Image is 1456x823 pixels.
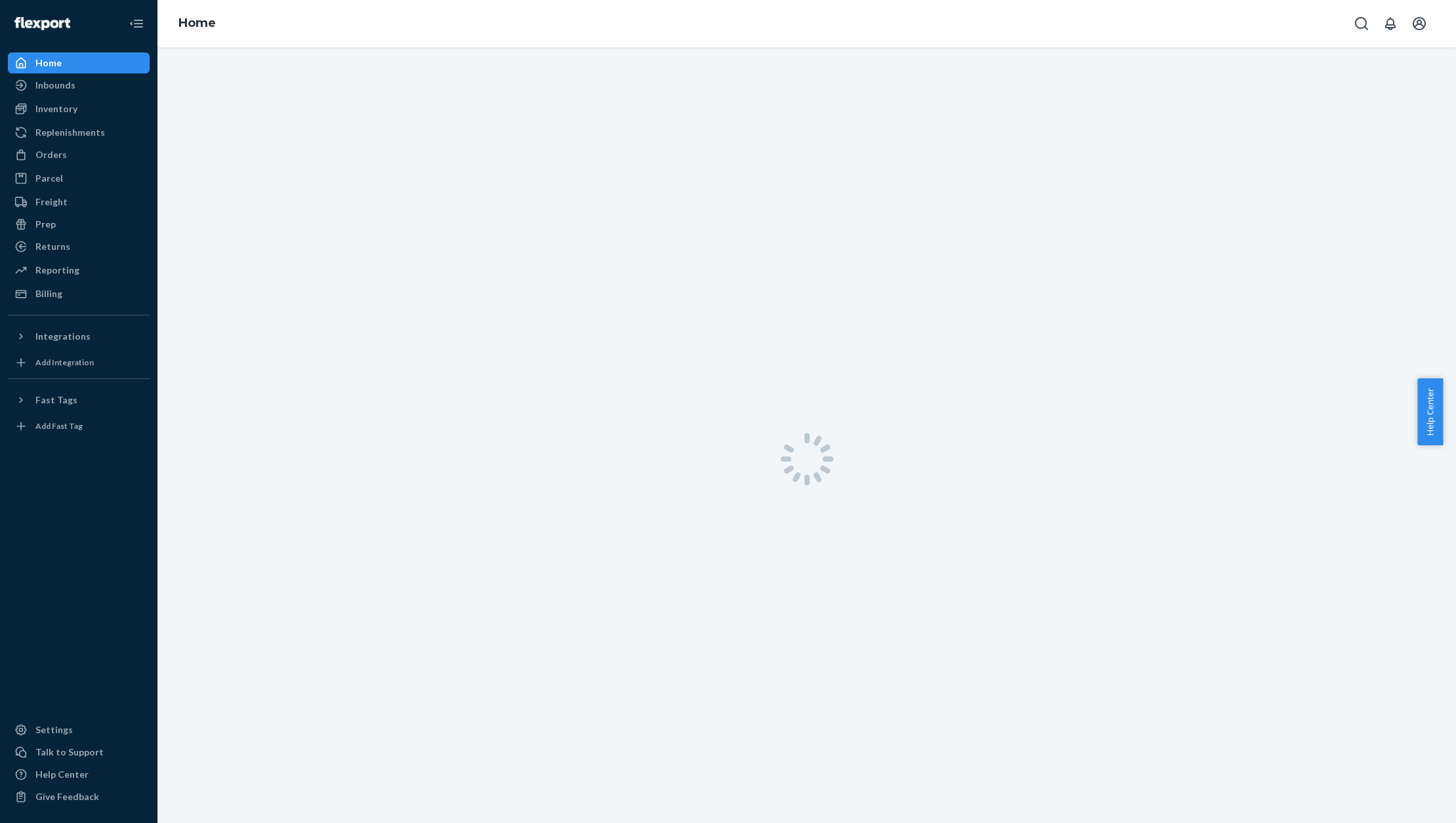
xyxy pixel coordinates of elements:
a: Add Integration [8,352,150,373]
button: Open Search Box [1348,10,1375,37]
button: Give Feedback [8,786,150,807]
button: Integrations [8,326,150,347]
button: Talk to Support [8,742,150,763]
a: Inventory [8,98,150,119]
div: Give Feedback [35,790,99,803]
a: Billing [8,283,150,304]
div: Help Center [35,768,89,781]
a: Home [178,16,216,30]
div: Home [35,56,62,70]
a: Returns [8,236,150,257]
a: Reporting [8,260,150,281]
div: Integrations [35,330,91,343]
button: Open account menu [1406,10,1432,37]
a: Settings [8,719,150,740]
a: Freight [8,191,150,212]
a: Parcel [8,168,150,189]
a: Replenishments [8,122,150,143]
a: Inbounds [8,75,150,96]
div: Billing [35,287,62,300]
ol: breadcrumbs [168,5,226,43]
div: Talk to Support [35,746,104,759]
a: Orders [8,144,150,165]
div: Add Integration [35,357,94,368]
button: Open notifications [1377,10,1404,37]
div: Add Fast Tag [35,420,83,432]
div: Fast Tags [35,393,77,407]
button: Help Center [1417,378,1443,445]
div: Parcel [35,172,63,185]
button: Close Navigation [123,10,150,37]
a: Home [8,52,150,73]
a: Add Fast Tag [8,416,150,437]
div: Inbounds [35,79,75,92]
div: Reporting [35,264,79,277]
div: Orders [35,148,67,161]
img: Flexport logo [14,17,70,30]
div: Prep [35,218,56,231]
div: Inventory [35,102,77,115]
div: Freight [35,195,68,209]
a: Prep [8,214,150,235]
button: Fast Tags [8,390,150,411]
a: Help Center [8,764,150,785]
div: Settings [35,723,73,736]
div: Replenishments [35,126,105,139]
div: Returns [35,240,70,253]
